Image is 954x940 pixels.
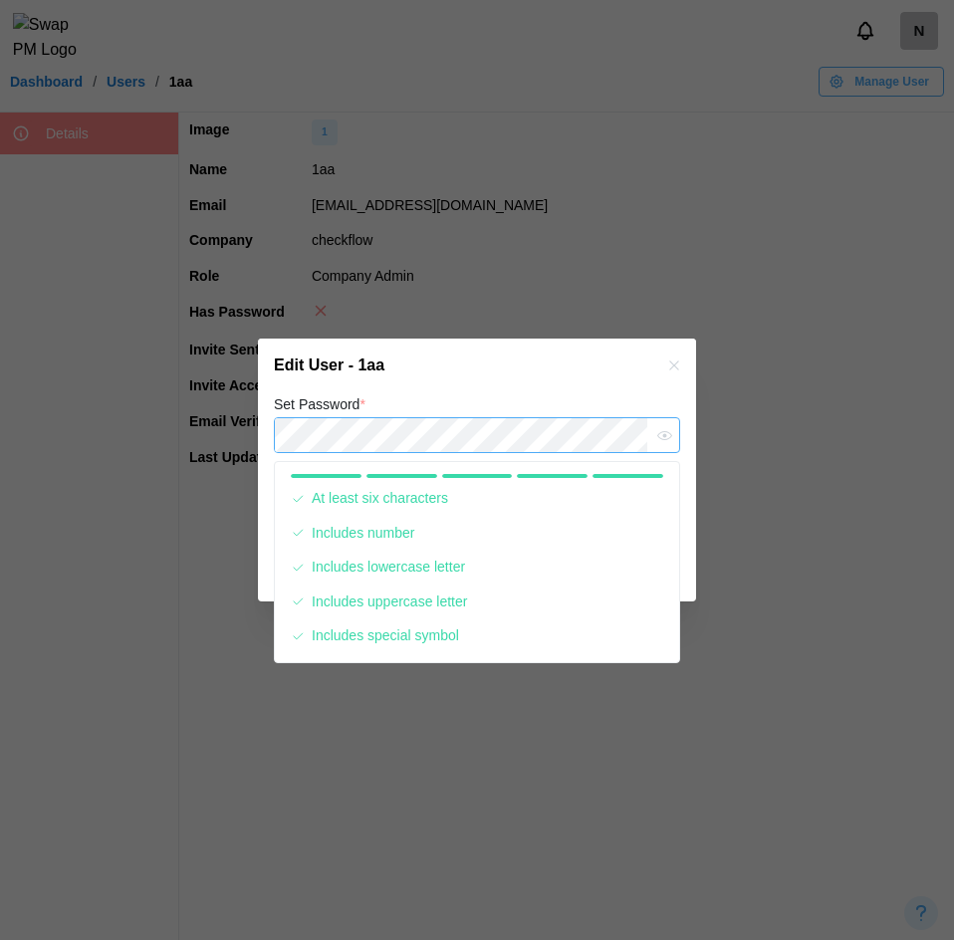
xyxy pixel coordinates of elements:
label: Set Password [274,394,365,416]
h2: Edit User - 1aa [274,357,384,373]
div: Includes special symbol [312,625,459,647]
div: At least six characters [312,488,448,510]
div: Includes number [312,523,415,545]
div: Includes lowercase letter [312,557,465,579]
div: Includes uppercase letter [312,591,467,613]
